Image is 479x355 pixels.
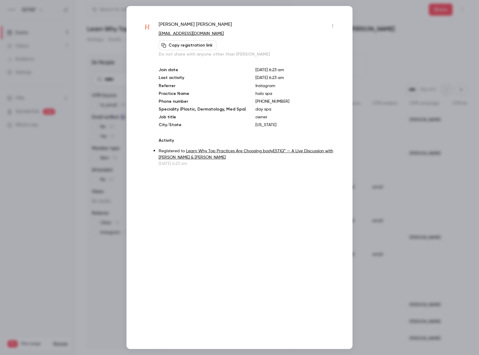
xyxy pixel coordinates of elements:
[159,91,246,97] p: Practice Name
[159,75,246,81] p: Last activity
[159,99,246,105] p: Phone number
[159,149,333,159] a: Learn Why Top Practices Are Choosing bodyESTIQ™ — A Live Discussion with [PERSON_NAME] & [PERSON_...
[159,67,246,73] p: Join date
[255,83,337,89] p: Instagram
[255,106,337,112] p: day spa
[159,114,246,120] p: Job title
[159,32,224,36] a: [EMAIL_ADDRESS][DOMAIN_NAME]
[159,138,337,144] p: Activity
[255,114,337,120] p: owner
[159,148,337,161] p: Registered to
[159,51,337,57] p: Do not share with anyone other than [PERSON_NAME]
[255,122,337,128] p: [US_STATE]
[159,122,246,128] p: City/State
[142,22,153,33] img: halospapv.com
[159,41,216,50] button: Copy registration link
[159,83,246,89] p: Referrer
[255,67,337,73] p: [DATE] 6:23 am
[255,99,337,105] p: [PHONE_NUMBER]
[159,161,337,167] p: [DATE] 6:23 am
[159,21,232,31] span: [PERSON_NAME] [PERSON_NAME]
[159,106,246,112] p: Speciality (Plastic, Dermatology, Med Spa)
[255,91,337,97] p: halo spa
[255,76,284,80] span: [DATE] 6:23 am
